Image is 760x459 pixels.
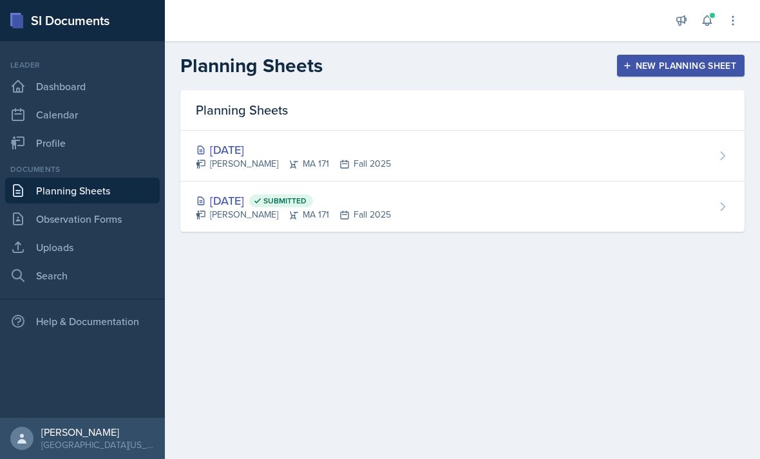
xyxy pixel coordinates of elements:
[5,59,160,71] div: Leader
[5,308,160,334] div: Help & Documentation
[263,196,307,206] span: Submitted
[180,90,745,131] div: Planning Sheets
[196,157,391,171] div: [PERSON_NAME] MA 171 Fall 2025
[196,141,391,158] div: [DATE]
[5,178,160,203] a: Planning Sheets
[5,164,160,175] div: Documents
[196,192,391,209] div: [DATE]
[625,61,736,71] div: New Planning Sheet
[41,426,155,438] div: [PERSON_NAME]
[5,206,160,232] a: Observation Forms
[180,182,745,232] a: [DATE] Submitted [PERSON_NAME]MA 171Fall 2025
[617,55,745,77] button: New Planning Sheet
[41,438,155,451] div: [GEOGRAPHIC_DATA][US_STATE] in [GEOGRAPHIC_DATA]
[5,234,160,260] a: Uploads
[196,208,391,221] div: [PERSON_NAME] MA 171 Fall 2025
[180,131,745,182] a: [DATE] [PERSON_NAME]MA 171Fall 2025
[180,54,323,77] h2: Planning Sheets
[5,102,160,127] a: Calendar
[5,263,160,288] a: Search
[5,73,160,99] a: Dashboard
[5,130,160,156] a: Profile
